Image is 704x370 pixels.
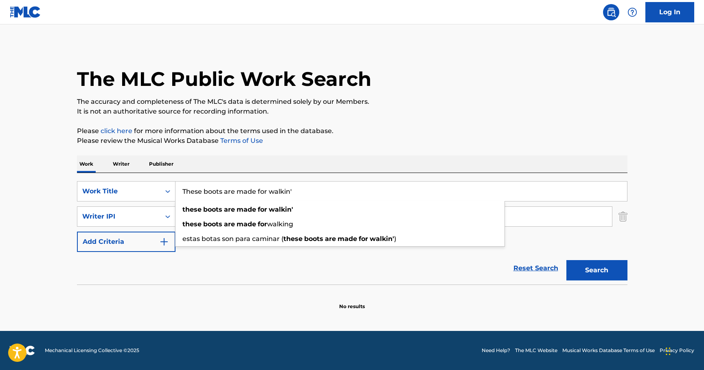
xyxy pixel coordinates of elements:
a: click here [101,127,132,135]
p: Publisher [147,155,176,173]
strong: are [224,220,235,228]
img: 9d2ae6d4665cec9f34b9.svg [159,237,169,247]
div: Work Title [82,186,156,196]
p: No results [339,293,365,310]
strong: made [338,235,357,243]
div: Help [624,4,640,20]
a: Terms of Use [219,137,263,144]
p: Please for more information about the terms used in the database. [77,126,627,136]
div: Drag [666,339,671,363]
strong: for [258,220,267,228]
span: ) [394,235,396,243]
strong: boots [203,220,222,228]
button: Add Criteria [77,232,175,252]
span: Mechanical Licensing Collective © 2025 [45,347,139,354]
img: Delete Criterion [618,206,627,227]
span: estas botas son para caminar ( [182,235,283,243]
p: Work [77,155,96,173]
strong: made [237,220,256,228]
strong: these [182,220,202,228]
strong: these [283,235,303,243]
p: Please review the Musical Works Database [77,136,627,146]
img: help [627,7,637,17]
strong: these [182,206,202,213]
span: walking [267,220,293,228]
strong: are [325,235,336,243]
strong: are [224,206,235,213]
p: Writer [110,155,132,173]
p: The accuracy and completeness of The MLC's data is determined solely by our Members. [77,97,627,107]
img: logo [10,346,35,355]
button: Search [566,260,627,280]
strong: for [359,235,368,243]
h1: The MLC Public Work Search [77,67,371,91]
div: Writer IPI [82,212,156,221]
a: Musical Works Database Terms of Use [562,347,655,354]
a: Privacy Policy [660,347,694,354]
a: The MLC Website [515,347,557,354]
strong: made [237,206,256,213]
img: search [606,7,616,17]
iframe: Chat Widget [663,331,704,370]
a: Public Search [603,4,619,20]
p: It is not an authoritative source for recording information. [77,107,627,116]
a: Log In [645,2,694,22]
strong: boots [304,235,323,243]
strong: for [258,206,267,213]
strong: boots [203,206,222,213]
img: MLC Logo [10,6,41,18]
a: Reset Search [509,259,562,277]
form: Search Form [77,181,627,285]
strong: walkin' [269,206,293,213]
a: Need Help? [482,347,510,354]
strong: walkin' [370,235,394,243]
